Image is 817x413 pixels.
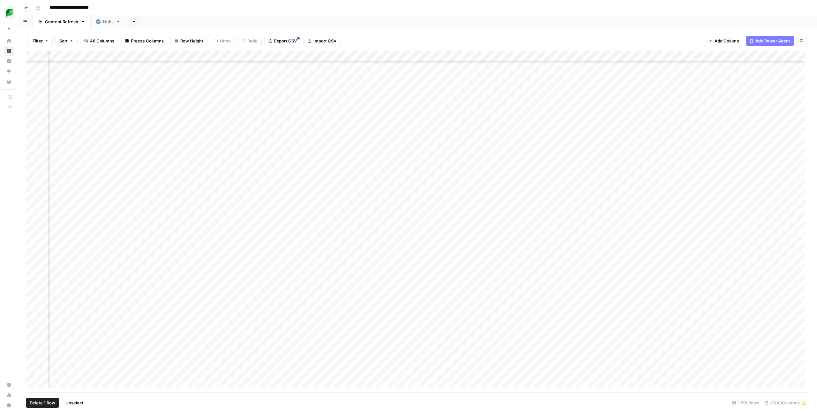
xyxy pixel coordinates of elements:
button: Add Power Agent [746,36,794,46]
div: 37/48 Columns [762,398,809,408]
div: 1,500 Rows [730,398,762,408]
button: Import CSV [304,36,341,46]
button: Sort [55,36,78,46]
span: Sort [59,38,68,44]
button: Export CSV [264,36,301,46]
span: Import CSV [313,38,336,44]
button: Row Height [170,36,207,46]
img: SproutSocial Logo [4,7,15,19]
a: Content Refresh [33,15,91,28]
button: 48 Columns [80,36,118,46]
span: Redo [247,38,258,44]
a: Settings [4,380,14,390]
span: Delete 1 Row [30,400,55,406]
span: Unselect [65,400,84,406]
button: Filter [28,36,53,46]
a: Insights [4,56,14,66]
span: Export CSV [274,38,297,44]
a: Browse [4,46,14,56]
button: Workspace: SproutSocial [4,5,14,21]
button: Freeze Columns [121,36,168,46]
button: Redo [237,36,262,46]
button: Delete 1 Row [26,398,59,408]
button: Help + Support [4,400,14,410]
span: Undo [220,38,231,44]
a: Hubs [91,15,126,28]
button: Unselect [62,398,87,408]
a: Your Data [4,77,14,87]
button: Add Column [705,36,743,46]
a: Opportunities [4,66,14,77]
span: Add Power Agent [755,38,790,44]
a: Usage [4,390,14,400]
span: Freeze Columns [131,38,164,44]
a: Home [4,36,14,46]
div: Content Refresh [45,19,78,25]
span: Row Height [180,38,203,44]
span: Filter [33,38,43,44]
span: Add Column [715,38,739,44]
div: Hubs [103,19,114,25]
span: 48 Columns [90,38,114,44]
button: Undo [210,36,235,46]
